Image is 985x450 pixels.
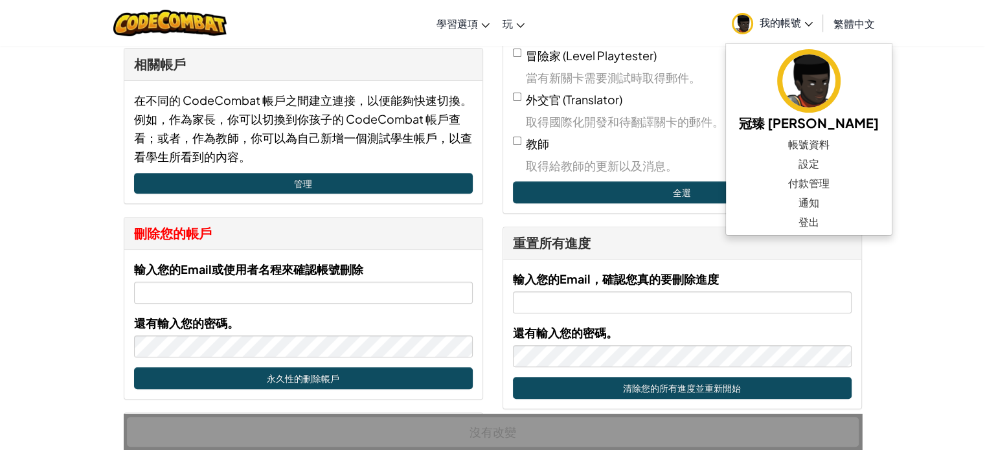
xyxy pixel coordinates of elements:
div: 相關帳戶 [134,55,473,74]
a: 帳號資料 [726,135,892,154]
label: 輸入您的Email或使用者名程來確認帳號刪除 [134,260,363,278]
label: 輸入您的Email，確認您真的要刪除進度 [513,269,719,288]
div: 刪除您的帳戶 [134,224,473,243]
span: 取得給教師的更新以及消息。 [526,156,852,175]
button: 全選 [513,181,852,203]
img: avatar [732,13,753,34]
img: CodeCombat logo [113,10,227,36]
span: 教師 [526,136,549,151]
span: 學習選項 [436,17,478,30]
a: 繁體中文 [827,6,881,41]
a: 我的帳號 [725,3,819,43]
a: 通知 [726,193,892,212]
a: 設定 [726,154,892,174]
span: (Level Playtester) [563,48,657,63]
span: (Translator) [563,92,622,107]
a: 冠臻 [PERSON_NAME] [726,47,892,135]
a: 管理 [134,173,473,194]
button: 永久性的刪除帳戶 [134,367,473,389]
span: 當有新關卡需要測試時取得郵件。 [526,68,852,87]
h5: 冠臻 [PERSON_NAME] [739,113,879,133]
a: 登出 [726,212,892,232]
span: 繁體中文 [833,17,875,30]
span: 外交官 [526,92,561,107]
span: 取得國際化開發和待翻譯關卡的郵件。 [526,112,852,131]
label: 還有輸入您的密碼。 [134,313,239,332]
span: 玩 [503,17,513,30]
label: 還有輸入您的密碼。 [513,323,618,342]
span: 我的帳號 [760,16,813,29]
a: 付款管理 [726,174,892,193]
span: 通知 [798,195,819,210]
img: avatar [777,49,841,113]
div: 重置所有進度 [513,234,852,253]
a: 學習選項 [430,6,496,41]
span: 冒險家 [526,48,561,63]
button: 清除您的所有進度並重新開始 [513,377,852,399]
a: 玩 [496,6,531,41]
div: 在不同的 CodeCombat 帳戶之間建立連接，以便能夠快速切換。例如，作為家長，你可以切換到你孩子的 CodeCombat 帳戶查看；或者，作為教師，你可以為自己新增一個測試學生帳戶，以查看... [134,91,473,166]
